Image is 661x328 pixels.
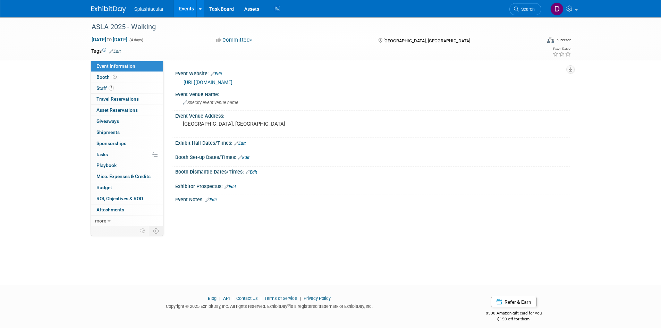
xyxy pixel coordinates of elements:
sup: ® [287,303,290,307]
span: | [259,296,263,301]
a: Edit [109,49,121,54]
div: $150 off for them. [458,316,570,322]
div: Exhibit Hall Dates/Times: [175,138,570,147]
span: (4 days) [129,38,143,42]
a: [URL][DOMAIN_NAME] [184,79,232,85]
div: In-Person [555,37,571,43]
span: Specify event venue name [183,100,238,105]
span: Misc. Expenses & Credits [96,174,151,179]
a: more [91,216,163,226]
a: Tasks [91,149,163,160]
span: Asset Reservations [96,107,138,113]
span: Tasks [96,152,108,157]
span: Search [519,7,535,12]
span: Playbook [96,162,117,168]
a: API [223,296,230,301]
span: [GEOGRAPHIC_DATA], [GEOGRAPHIC_DATA] [383,38,470,43]
span: more [95,218,106,224]
a: Edit [246,170,257,175]
div: Exhibitor Prospectus: [175,181,570,190]
div: $500 Amazon gift card for you, [458,306,570,322]
div: Event Website: [175,68,570,77]
div: Event Format [500,36,572,47]
span: Shipments [96,129,120,135]
a: Playbook [91,160,163,171]
div: Event Notes: [175,194,570,203]
div: ASLA 2025 - Walking [89,21,531,33]
a: Edit [211,72,222,76]
td: Toggle Event Tabs [149,226,163,235]
span: Travel Reservations [96,96,139,102]
pre: [GEOGRAPHIC_DATA], [GEOGRAPHIC_DATA] [183,121,332,127]
span: Booth [96,74,118,80]
div: Copyright © 2025 ExhibitDay, Inc. All rights reserved. ExhibitDay is a registered trademark of Ex... [91,302,448,310]
a: ROI, Objectives & ROO [91,193,163,204]
a: Giveaways [91,116,163,127]
a: Refer & Earn [491,297,537,307]
a: Blog [208,296,217,301]
a: Attachments [91,204,163,215]
a: Booth [91,72,163,83]
span: ROI, Objectives & ROO [96,196,143,201]
span: 2 [109,85,114,91]
span: | [218,296,222,301]
a: Misc. Expenses & Credits [91,171,163,182]
a: Sponsorships [91,138,163,149]
a: Contact Us [236,296,258,301]
a: Asset Reservations [91,105,163,116]
a: Shipments [91,127,163,138]
a: Edit [205,197,217,202]
span: Event Information [96,63,135,69]
span: Sponsorships [96,141,126,146]
a: Event Information [91,61,163,72]
span: Attachments [96,207,124,212]
div: Event Venue Address: [175,111,570,119]
span: Budget [96,185,112,190]
a: Travel Reservations [91,94,163,104]
img: ExhibitDay [91,6,126,13]
a: Staff2 [91,83,163,94]
a: Edit [238,155,249,160]
span: Booth not reserved yet [111,74,118,79]
div: Event Rating [552,48,571,51]
span: Giveaways [96,118,119,124]
div: Event Venue Name: [175,89,570,98]
div: Booth Dismantle Dates/Times: [175,167,570,176]
span: to [106,37,113,42]
td: Tags [91,48,121,54]
a: Search [509,3,541,15]
span: Splashtacular [134,6,164,12]
img: Format-Inperson.png [547,37,554,43]
div: Booth Set-up Dates/Times: [175,152,570,161]
a: Edit [224,184,236,189]
a: Budget [91,182,163,193]
a: Privacy Policy [304,296,331,301]
a: Terms of Service [264,296,297,301]
span: [DATE] [DATE] [91,36,128,43]
span: | [298,296,303,301]
a: Edit [234,141,246,146]
span: Staff [96,85,114,91]
span: | [231,296,235,301]
td: Personalize Event Tab Strip [137,226,149,235]
button: Committed [214,36,255,44]
img: Drew Ford [550,2,563,16]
